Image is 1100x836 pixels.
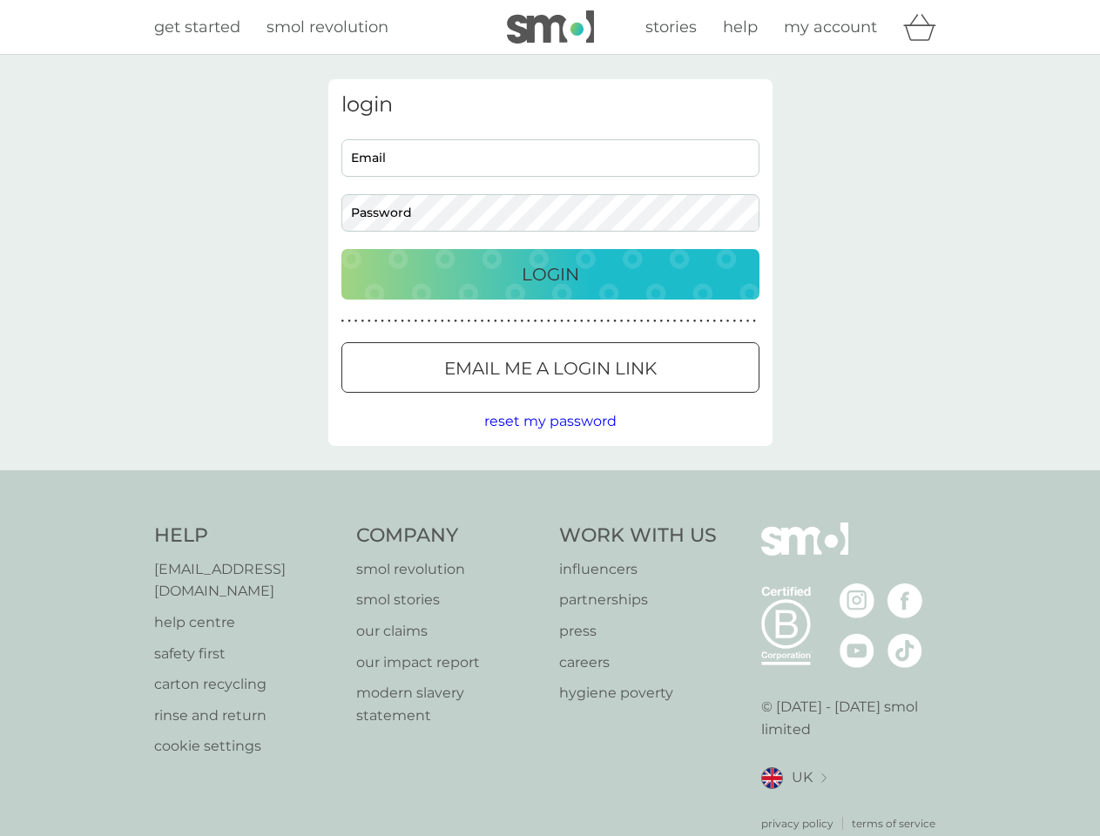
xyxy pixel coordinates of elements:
[723,17,758,37] span: help
[154,522,340,549] h4: Help
[726,317,730,326] p: ●
[784,17,877,37] span: my account
[356,589,542,611] a: smol stories
[154,558,340,603] a: [EMAIL_ADDRESS][DOMAIN_NAME]
[154,705,340,727] a: rinse and return
[267,17,388,37] span: smol revolution
[903,10,947,44] div: basket
[527,317,530,326] p: ●
[356,522,542,549] h4: Company
[559,589,717,611] a: partnerships
[784,15,877,40] a: my account
[706,317,710,326] p: ●
[408,317,411,326] p: ●
[354,317,358,326] p: ●
[761,767,783,789] img: UK flag
[739,317,743,326] p: ●
[559,522,717,549] h4: Work With Us
[534,317,537,326] p: ●
[522,260,579,288] p: Login
[341,249,759,300] button: Login
[348,317,351,326] p: ●
[368,317,371,326] p: ●
[600,317,604,326] p: ●
[428,317,431,326] p: ●
[154,15,240,40] a: get started
[587,317,590,326] p: ●
[444,354,657,382] p: Email me a login link
[560,317,563,326] p: ●
[454,317,457,326] p: ●
[633,317,637,326] p: ●
[540,317,543,326] p: ●
[567,317,570,326] p: ●
[507,10,594,44] img: smol
[401,317,404,326] p: ●
[474,317,477,326] p: ●
[421,317,424,326] p: ●
[673,317,677,326] p: ●
[547,317,550,326] p: ●
[666,317,670,326] p: ●
[761,522,848,582] img: smol
[719,317,723,326] p: ●
[792,766,813,789] span: UK
[761,815,833,832] a: privacy policy
[356,651,542,674] a: our impact report
[395,317,398,326] p: ●
[852,815,935,832] a: terms of service
[494,317,497,326] p: ●
[514,317,517,326] p: ●
[441,317,444,326] p: ●
[154,735,340,758] p: cookie settings
[645,15,697,40] a: stories
[640,317,644,326] p: ●
[520,317,523,326] p: ●
[414,317,417,326] p: ●
[461,317,464,326] p: ●
[821,773,827,783] img: select a new location
[646,317,650,326] p: ●
[887,583,922,618] img: visit the smol Facebook page
[375,317,378,326] p: ●
[713,317,717,326] p: ●
[388,317,391,326] p: ●
[645,17,697,37] span: stories
[580,317,584,326] p: ●
[154,611,340,634] a: help centre
[607,317,611,326] p: ●
[620,317,624,326] p: ●
[356,682,542,726] a: modern slavery statement
[341,342,759,393] button: Email me a login link
[356,558,542,581] a: smol revolution
[626,317,630,326] p: ●
[356,620,542,643] p: our claims
[559,558,717,581] a: influencers
[361,317,364,326] p: ●
[559,651,717,674] a: careers
[434,317,437,326] p: ●
[693,317,697,326] p: ●
[699,317,703,326] p: ●
[723,15,758,40] a: help
[381,317,384,326] p: ●
[746,317,750,326] p: ●
[154,643,340,665] a: safety first
[507,317,510,326] p: ●
[686,317,690,326] p: ●
[448,317,451,326] p: ●
[559,682,717,705] a: hygiene poverty
[341,317,345,326] p: ●
[732,317,736,326] p: ●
